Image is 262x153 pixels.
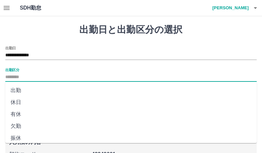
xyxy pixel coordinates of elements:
label: 出勤区分 [5,67,19,72]
li: 休日 [5,96,257,108]
label: 出勤日 [5,45,16,50]
li: 振休 [5,132,257,144]
li: 欠勤 [5,120,257,132]
li: 出勤 [5,84,257,96]
h1: 出勤日と出勤区分の選択 [5,24,257,35]
li: 有休 [5,108,257,120]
